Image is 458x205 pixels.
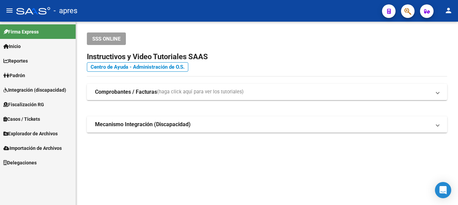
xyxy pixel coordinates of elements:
[3,72,25,79] span: Padrón
[87,84,447,100] mat-expansion-panel-header: Comprobantes / Facturas(haga click aquí para ver los tutoriales)
[92,36,120,42] span: SSS ONLINE
[3,57,28,65] span: Reportes
[54,3,77,18] span: - apres
[95,121,191,128] strong: Mecanismo Integración (Discapacidad)
[87,116,447,133] mat-expansion-panel-header: Mecanismo Integración (Discapacidad)
[444,6,453,15] mat-icon: person
[3,86,66,94] span: Integración (discapacidad)
[87,32,126,45] button: SSS ONLINE
[3,115,40,123] span: Casos / Tickets
[3,28,39,36] span: Firma Express
[87,50,447,63] h2: Instructivos y Video Tutoriales SAAS
[3,43,21,50] span: Inicio
[157,88,244,96] span: (haga click aquí para ver los tutoriales)
[95,88,157,96] strong: Comprobantes / Facturas
[5,6,14,15] mat-icon: menu
[3,101,44,108] span: Fiscalización RG
[3,159,37,166] span: Delegaciones
[87,62,188,72] a: Centro de Ayuda - Administración de O.S.
[435,182,451,198] div: Open Intercom Messenger
[3,130,58,137] span: Explorador de Archivos
[3,144,62,152] span: Importación de Archivos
